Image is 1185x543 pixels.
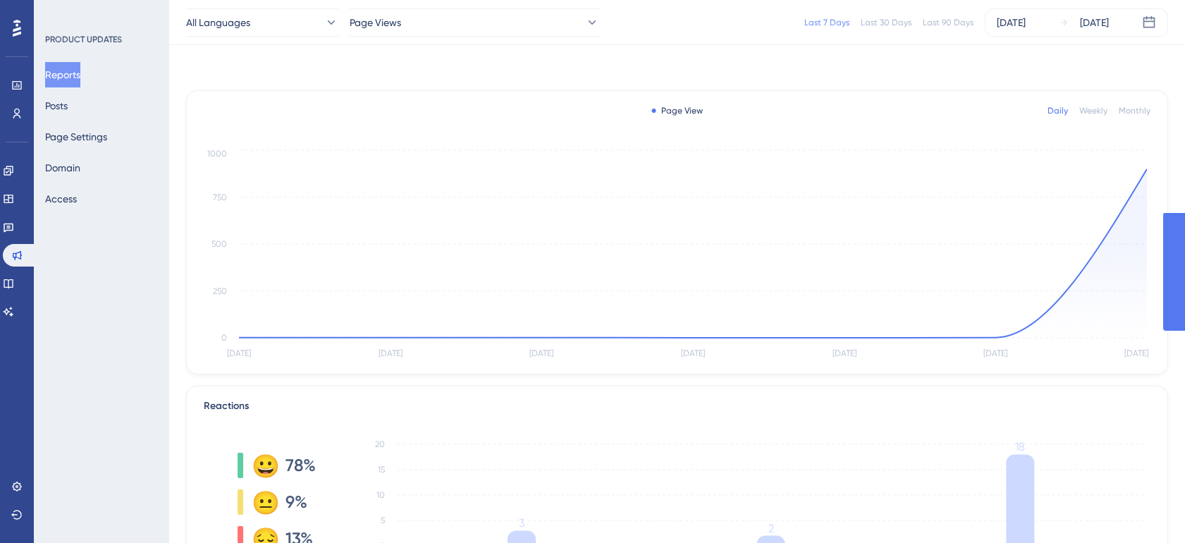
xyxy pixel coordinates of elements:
[1048,105,1068,116] div: Daily
[252,491,274,513] div: 😐
[651,105,703,116] div: Page View
[861,17,911,28] div: Last 30 Days
[983,348,1007,358] tspan: [DATE]
[350,14,401,31] span: Page Views
[285,491,307,513] span: 9%
[375,439,385,449] tspan: 20
[833,348,856,358] tspan: [DATE]
[45,155,80,181] button: Domain
[45,34,122,45] div: PRODUCT UPDATES
[211,239,227,249] tspan: 500
[350,8,599,37] button: Page Views
[519,516,524,530] tspan: 3
[997,14,1026,31] div: [DATE]
[186,14,250,31] span: All Languages
[768,522,774,535] tspan: 2
[204,398,1150,415] div: Reactions
[252,454,274,477] div: 😀
[381,515,385,525] tspan: 5
[213,193,227,202] tspan: 750
[207,149,227,159] tspan: 1000
[45,62,80,87] button: Reports
[213,286,227,296] tspan: 250
[285,454,316,477] span: 78%
[1015,440,1025,453] tspan: 18
[681,348,705,358] tspan: [DATE]
[186,8,338,37] button: All Languages
[804,17,849,28] div: Last 7 Days
[378,465,385,475] tspan: 15
[379,348,403,358] tspan: [DATE]
[1080,14,1109,31] div: [DATE]
[45,124,107,150] button: Page Settings
[529,348,553,358] tspan: [DATE]
[221,333,227,343] tspan: 0
[923,17,974,28] div: Last 90 Days
[1126,487,1168,530] iframe: UserGuiding AI Assistant Launcher
[376,490,385,500] tspan: 10
[45,93,68,118] button: Posts
[227,348,251,358] tspan: [DATE]
[1124,348,1148,358] tspan: [DATE]
[1119,105,1150,116] div: Monthly
[1079,105,1107,116] div: Weekly
[45,186,77,212] button: Access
